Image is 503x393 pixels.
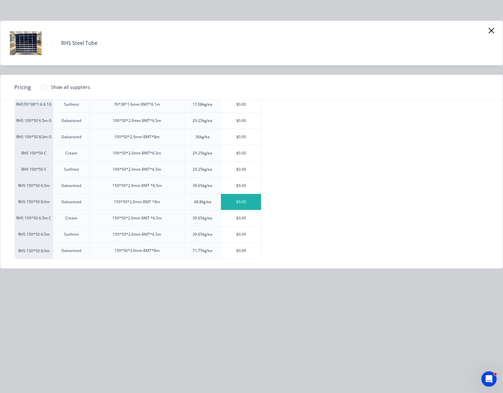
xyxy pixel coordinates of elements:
div: $0.00 [221,178,261,194]
img: RHS Steel Tube [10,27,42,59]
div: 100*50*2.0mm BMT*8m [114,134,159,140]
div: Galvanized [61,134,81,140]
div: 48.8kg/ea [194,199,211,205]
div: RHS Steel Tube [61,39,97,47]
div: RHS76*38*1.6 6.1G [15,96,53,112]
div: 100*50*2.0mm BMT*6.5m [113,118,161,124]
div: 100*50*2.0mm BMT*6.5m [113,167,161,172]
div: Surfmist [64,232,79,237]
div: RHS 150*50 6.5m [15,177,53,194]
div: 29.25kg/ea [193,150,212,156]
div: 36kg/ea [195,134,210,140]
div: RHS 150*50 6.5m [15,226,53,242]
div: 150*50*2.0mm BMT *8m [114,199,160,205]
div: 29.25kg/ea [193,118,212,124]
div: Surfmist [64,167,79,172]
div: RHS 100*50 6.5m G [15,112,53,129]
div: $0.00 [221,243,261,259]
div: Surfmist [64,102,79,107]
div: Show all suppliers [51,84,90,90]
div: $0.00 [221,226,261,242]
div: RHS 100*50 8.0m G [15,129,53,145]
div: 150*50*2.0mm BMT*6.5m [113,232,161,237]
div: 39.65kg/ea [193,183,212,189]
div: Galvanized [61,248,81,254]
div: $0.00 [221,210,261,226]
div: RHS 150*50 8.0m [15,194,53,210]
div: 150*50*2.0mm BMT *6.5m [112,183,162,189]
div: 71.75kg/ea [193,248,212,254]
div: 100*50*2.0mm BMT*6.5m [113,150,161,156]
div: $0.00 [221,161,261,177]
div: 150*50*3.0mm BMT*8m [114,248,159,254]
div: 150*50*2.0mm BMT *6.5m [112,215,162,221]
div: 39.65kg/ea [193,232,212,237]
div: $0.00 [221,113,261,129]
div: Galvanized [61,199,81,205]
div: RHS 150*50 8.0m [15,242,53,259]
div: 76*38*1.6mm BMT*6.1m [114,102,160,107]
div: $0.00 [221,194,261,210]
div: Cream [65,215,77,221]
div: RHS 100*50 C [15,145,53,161]
div: RHS 150*50 6.5m C [15,210,53,226]
iframe: Intercom live chat [481,371,497,387]
div: RHS 100*50 S [15,161,53,177]
div: Galvanized [61,183,81,189]
div: Cream [65,150,77,156]
div: 29.25kg/ea [193,167,212,172]
span: Pricing [14,83,31,91]
div: 17.08kg/ea [193,102,212,107]
div: $0.00 [221,96,261,112]
div: 39.65kg/ea [193,215,212,221]
div: Galvanized [61,118,81,124]
div: $0.00 [221,129,261,145]
div: $0.00 [221,145,261,161]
